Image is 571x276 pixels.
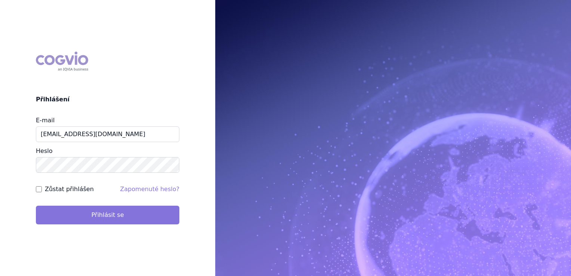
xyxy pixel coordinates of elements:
label: Zůstat přihlášen [45,185,94,194]
label: Heslo [36,147,52,154]
label: E-mail [36,117,55,124]
button: Přihlásit se [36,206,179,224]
h2: Přihlášení [36,95,179,104]
a: Zapomenuté heslo? [120,185,179,193]
div: COGVIO [36,52,88,71]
